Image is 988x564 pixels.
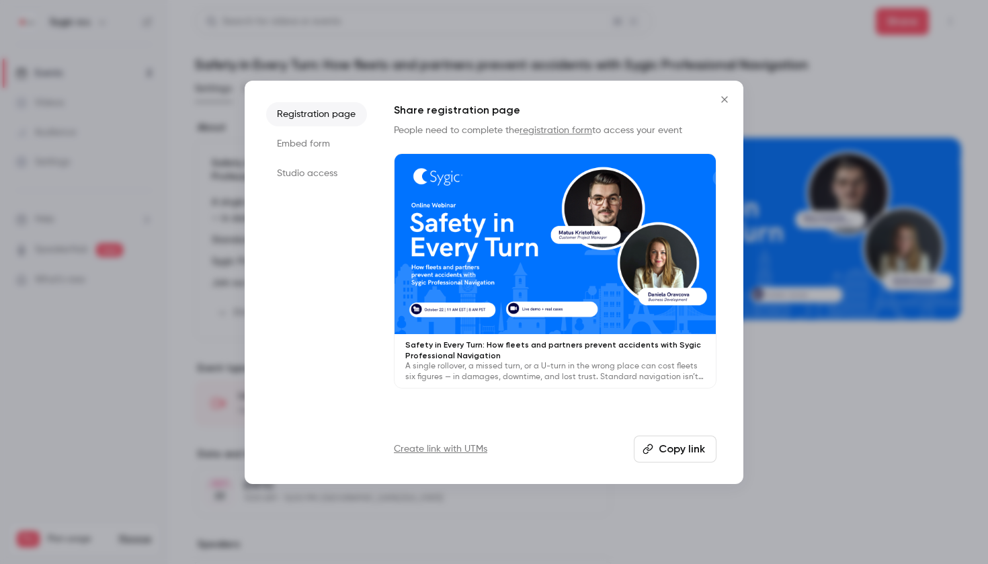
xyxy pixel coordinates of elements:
li: Studio access [266,161,367,186]
a: Create link with UTMs [394,442,487,456]
button: Close [711,86,738,113]
p: Safety in Every Turn: How fleets and partners prevent accidents with Sygic Professional Navigation [405,339,705,361]
button: Copy link [634,436,716,462]
h1: Share registration page [394,102,716,118]
a: Safety in Every Turn: How fleets and partners prevent accidents with Sygic Professional Navigatio... [394,153,716,389]
p: A single rollover, a missed turn, or a U-turn in the wrong place can cost fleets six figures — in... [405,361,705,382]
a: registration form [520,126,592,135]
p: People need to complete the to access your event [394,124,716,137]
li: Embed form [266,132,367,156]
li: Registration page [266,102,367,126]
